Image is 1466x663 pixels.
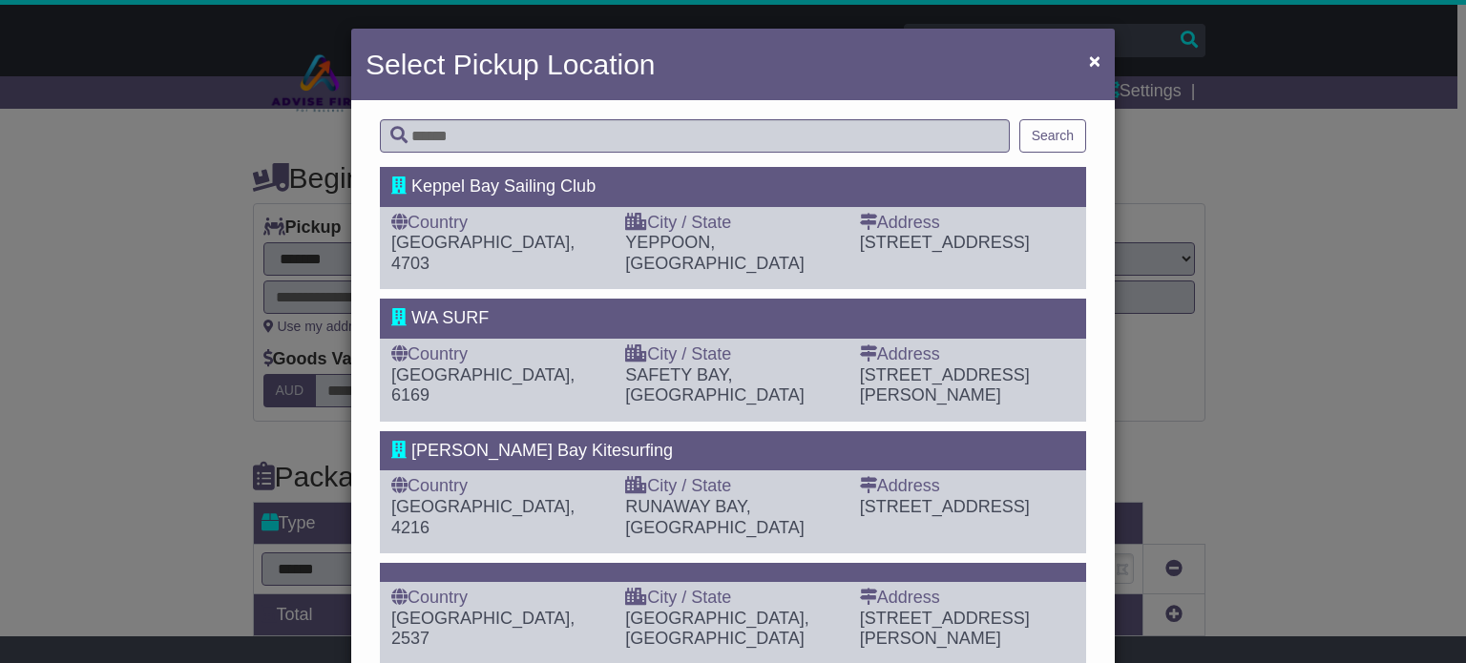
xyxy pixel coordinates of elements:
[366,43,656,86] h4: Select Pickup Location
[391,588,606,609] div: Country
[391,344,606,365] div: Country
[860,213,1075,234] div: Address
[625,344,840,365] div: City / State
[1019,119,1086,153] button: Search
[625,365,804,405] span: SAFETY BAY, [GEOGRAPHIC_DATA]
[391,233,575,273] span: [GEOGRAPHIC_DATA], 4703
[860,497,1030,516] span: [STREET_ADDRESS]
[1079,41,1110,80] button: Close
[860,588,1075,609] div: Address
[391,476,606,497] div: Country
[860,365,1030,405] span: [STREET_ADDRESS][PERSON_NAME]
[860,609,1030,649] span: [STREET_ADDRESS][PERSON_NAME]
[625,233,804,273] span: YEPPOON, [GEOGRAPHIC_DATA]
[625,476,840,497] div: City / State
[625,213,840,234] div: City / State
[1089,50,1100,72] span: ×
[391,497,575,537] span: [GEOGRAPHIC_DATA], 4216
[411,308,489,327] span: WA SURF
[411,441,673,460] span: [PERSON_NAME] Bay Kitesurfing
[625,588,840,609] div: City / State
[625,497,804,537] span: RUNAWAY BAY, [GEOGRAPHIC_DATA]
[860,344,1075,365] div: Address
[860,476,1075,497] div: Address
[391,365,575,405] span: [GEOGRAPHIC_DATA], 6169
[391,213,606,234] div: Country
[625,609,808,649] span: [GEOGRAPHIC_DATA], [GEOGRAPHIC_DATA]
[860,233,1030,252] span: [STREET_ADDRESS]
[391,609,575,649] span: [GEOGRAPHIC_DATA], 2537
[411,176,596,196] span: Keppel Bay Sailing Club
